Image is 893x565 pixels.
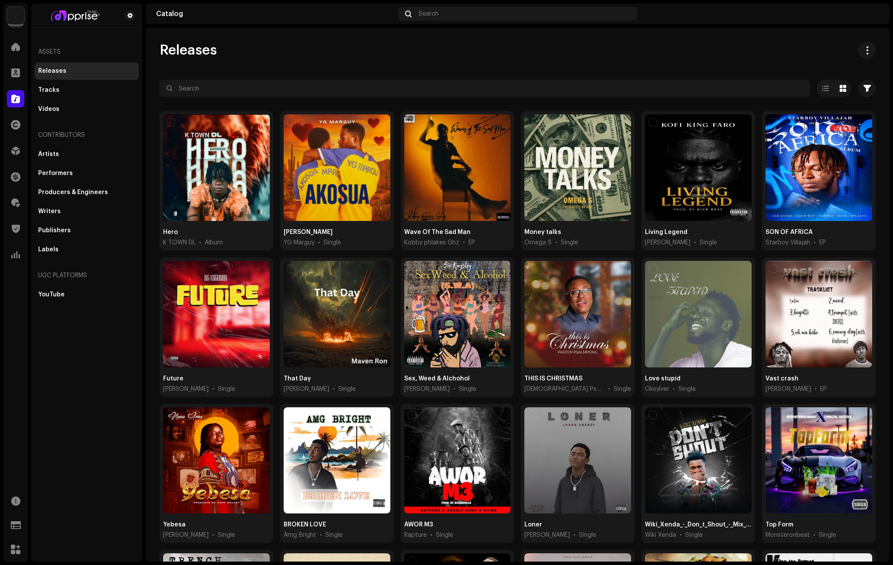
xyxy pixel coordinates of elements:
[35,146,139,163] re-m-nav-item: Artists
[284,531,316,539] span: Amg Bright
[284,238,314,247] span: YG Marguy
[163,531,209,539] span: Nana Ama
[524,385,605,393] span: Pastor Psalmpong
[35,203,139,220] re-m-nav-item: Writers
[685,531,703,539] div: Single
[814,238,816,247] span: •
[35,62,139,80] re-m-nav-item: Releases
[163,520,186,529] div: Yebesa
[320,531,322,539] span: •
[555,238,557,247] span: •
[35,222,139,239] re-m-nav-item: Publishers
[38,151,59,158] div: Artists
[404,385,450,393] span: Sir Kingsley
[865,7,879,21] img: 94355213-6620-4dec-931c-2264d4e76804
[524,238,552,247] span: Omega S
[419,10,438,17] span: Search
[645,520,752,529] div: Wiki_Xenda_-_Don_t_Shout_-_Mix_By_BlessBeatz.wav
[814,385,817,393] span: •
[524,531,570,539] span: Lhord Khenzy
[700,238,717,247] div: Single
[819,531,836,539] div: Single
[819,238,826,247] div: EP
[645,385,669,393] span: Oksylver
[765,238,810,247] span: Starboy Villajah
[35,81,139,99] re-m-nav-item: Tracks
[284,385,329,393] span: Maven Ron
[199,238,201,247] span: •
[38,208,61,215] div: Writers
[404,238,459,247] span: Kobby phlakes Ghz
[163,238,196,247] span: K TOWN DL
[35,184,139,201] re-m-nav-item: Producers & Engineers
[524,520,542,529] div: Loner
[325,531,343,539] div: Single
[614,385,631,393] div: Single
[163,228,178,237] div: Hero
[160,42,217,59] span: Releases
[459,385,476,393] div: Single
[35,101,139,118] re-m-nav-item: Videos
[579,531,596,539] div: Single
[813,531,815,539] span: •
[765,520,793,529] div: Top Form
[163,374,183,383] div: Future
[453,385,455,393] span: •
[561,238,578,247] div: Single
[218,385,235,393] div: Single
[404,228,471,237] div: Wave Of The Sad Man
[524,374,582,383] div: THIS IS CHRISTMAS
[38,106,59,113] div: Videos
[324,238,341,247] div: Single
[38,246,59,253] div: Labels
[205,238,223,247] div: Album
[645,531,676,539] span: Wiki Xenda
[820,385,827,393] div: EP
[765,385,811,393] span: Chris De Baddest
[645,374,680,383] div: Love stupid
[645,238,690,247] span: Kofi King Faro
[38,68,66,75] div: Releases
[156,10,395,17] div: Catalog
[573,531,576,539] span: •
[765,531,810,539] span: Monsteronbeat
[318,238,320,247] span: •
[38,10,111,21] img: bf2740f5-a004-4424-adf7-7bc84ff11fd7
[673,385,675,393] span: •
[212,531,214,539] span: •
[35,42,139,62] div: Assets
[38,189,108,196] div: Producers & Engineers
[35,165,139,182] re-m-nav-item: Performers
[38,291,65,298] div: YouTube
[645,228,687,237] div: Living Legend
[160,80,810,97] input: Search
[284,228,333,237] div: Akosua
[35,265,139,286] div: UGC Platforms
[404,531,427,539] span: Rapture
[38,170,73,177] div: Performers
[468,238,475,247] div: EP
[524,228,561,237] div: Money talks
[678,385,696,393] div: Single
[338,385,356,393] div: Single
[765,228,813,237] div: SON OF AFRICA
[404,374,470,383] div: Sex, Weed & Alchohol
[436,531,453,539] div: Single
[430,531,432,539] span: •
[35,286,139,303] re-m-nav-item: YouTube
[608,385,610,393] span: •
[463,238,465,247] span: •
[38,227,71,234] div: Publishers
[284,520,326,529] div: BROKEN LOVE
[404,520,433,529] div: AWOR M3
[38,87,59,94] div: Tracks
[765,374,798,383] div: Vast crash
[218,531,235,539] div: Single
[212,385,214,393] span: •
[163,385,209,393] span: RC Excobar
[284,374,311,383] div: That Day
[35,125,139,146] re-a-nav-header: Contributors
[35,241,139,258] re-m-nav-item: Labels
[7,7,24,24] img: 1c16f3de-5afb-4452-805d-3f3454e20b1b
